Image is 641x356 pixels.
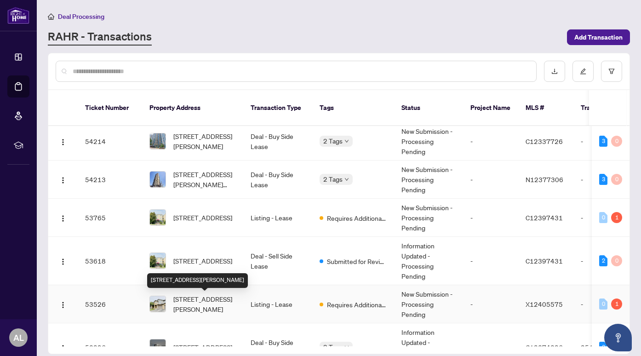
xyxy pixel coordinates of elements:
[573,122,638,161] td: -
[78,237,142,285] td: 53618
[327,299,387,310] span: Requires Additional Docs
[463,90,518,126] th: Project Name
[599,255,607,266] div: 2
[344,139,349,144] span: down
[48,13,54,20] span: home
[78,161,142,199] td: 54213
[323,174,343,184] span: 2 Tags
[327,256,387,266] span: Submitted for Review
[327,213,387,223] span: Requires Additional Docs
[573,90,638,126] th: Trade Number
[551,68,558,75] span: download
[142,90,243,126] th: Property Address
[573,161,638,199] td: -
[243,199,312,237] td: Listing - Lease
[7,7,29,24] img: logo
[394,90,463,126] th: Status
[544,61,565,82] button: download
[394,199,463,237] td: New Submission - Processing Pending
[173,169,236,189] span: [STREET_ADDRESS][PERSON_NAME][PERSON_NAME]
[574,30,623,45] span: Add Transaction
[599,342,607,353] div: 3
[150,296,166,312] img: thumbnail-img
[394,122,463,161] td: New Submission - Processing Pending
[463,237,518,285] td: -
[608,68,615,75] span: filter
[150,253,166,269] img: thumbnail-img
[611,299,622,310] div: 1
[48,29,152,46] a: RAHR - Transactions
[173,212,232,223] span: [STREET_ADDRESS]
[56,210,70,225] button: Logo
[243,90,312,126] th: Transaction Type
[56,172,70,187] button: Logo
[323,136,343,146] span: 2 Tags
[394,237,463,285] td: Information Updated - Processing Pending
[611,255,622,266] div: 0
[59,258,67,265] img: Logo
[463,285,518,323] td: -
[599,299,607,310] div: 0
[601,61,622,82] button: filter
[323,342,343,352] span: 2 Tags
[567,29,630,45] button: Add Transaction
[394,161,463,199] td: New Submission - Processing Pending
[572,61,594,82] button: edit
[312,90,394,126] th: Tags
[78,122,142,161] td: 54214
[611,174,622,185] div: 0
[78,199,142,237] td: 53765
[526,300,563,308] span: X12405575
[599,212,607,223] div: 0
[344,345,349,350] span: down
[573,285,638,323] td: -
[394,285,463,323] td: New Submission - Processing Pending
[150,339,166,355] img: thumbnail-img
[463,199,518,237] td: -
[243,237,312,285] td: Deal - Sell Side Lease
[611,212,622,223] div: 1
[599,136,607,147] div: 3
[604,324,632,351] button: Open asap
[150,133,166,149] img: thumbnail-img
[173,342,232,352] span: [STREET_ADDRESS]
[78,285,142,323] td: 53526
[59,215,67,222] img: Logo
[526,175,563,184] span: N12377306
[526,213,563,222] span: C12397431
[56,134,70,149] button: Logo
[463,161,518,199] td: -
[58,12,104,21] span: Deal Processing
[243,122,312,161] td: Deal - Buy Side Lease
[580,68,586,75] span: edit
[463,122,518,161] td: -
[243,161,312,199] td: Deal - Buy Side Lease
[173,256,232,266] span: [STREET_ADDRESS]
[78,90,142,126] th: Ticket Number
[599,174,607,185] div: 3
[13,331,24,344] span: AL
[526,343,563,351] span: C12374326
[243,285,312,323] td: Listing - Lease
[56,340,70,355] button: Logo
[59,345,67,352] img: Logo
[173,131,236,151] span: [STREET_ADDRESS][PERSON_NAME]
[150,172,166,187] img: thumbnail-img
[573,237,638,285] td: -
[59,177,67,184] img: Logo
[173,294,236,314] span: [STREET_ADDRESS][PERSON_NAME]
[150,210,166,225] img: thumbnail-img
[56,297,70,311] button: Logo
[573,199,638,237] td: -
[59,301,67,309] img: Logo
[56,253,70,268] button: Logo
[611,136,622,147] div: 0
[344,177,349,182] span: down
[518,90,573,126] th: MLS #
[147,273,248,288] div: [STREET_ADDRESS][PERSON_NAME]
[59,138,67,146] img: Logo
[526,257,563,265] span: C12397431
[526,137,563,145] span: C12337726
